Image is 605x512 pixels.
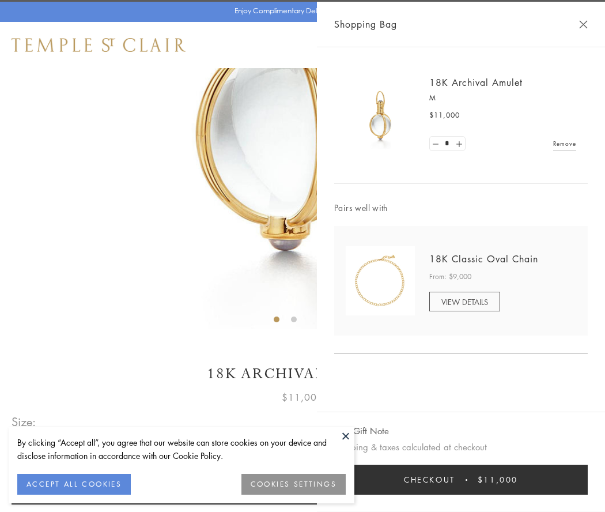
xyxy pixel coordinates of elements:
[235,5,365,17] p: Enjoy Complimentary Delivery & Returns
[334,17,397,32] span: Shopping Bag
[429,110,460,121] span: $11,000
[429,92,576,104] p: M
[12,364,593,384] h1: 18K Archival Amulet
[404,473,455,486] span: Checkout
[429,271,471,283] span: From: $9,000
[346,246,415,315] img: N88865-OV18
[478,473,518,486] span: $11,000
[12,38,186,52] img: Temple St. Clair
[334,440,588,454] p: Shipping & taxes calculated at checkout
[441,296,488,307] span: VIEW DETAILS
[17,436,346,462] div: By clicking “Accept all”, you agree that our website can store cookies on your device and disclos...
[282,390,323,405] span: $11,000
[429,292,500,311] a: VIEW DETAILS
[429,76,523,89] a: 18K Archival Amulet
[17,474,131,495] button: ACCEPT ALL COOKIES
[334,465,588,495] button: Checkout $11,000
[429,253,538,265] a: 18K Classic Oval Chain
[12,412,37,431] span: Size:
[334,201,588,214] span: Pairs well with
[430,137,441,151] a: Set quantity to 0
[334,424,389,438] button: Add Gift Note
[453,137,464,151] a: Set quantity to 2
[553,137,576,150] a: Remove
[241,474,346,495] button: COOKIES SETTINGS
[346,81,415,150] img: 18K Archival Amulet
[579,20,588,29] button: Close Shopping Bag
